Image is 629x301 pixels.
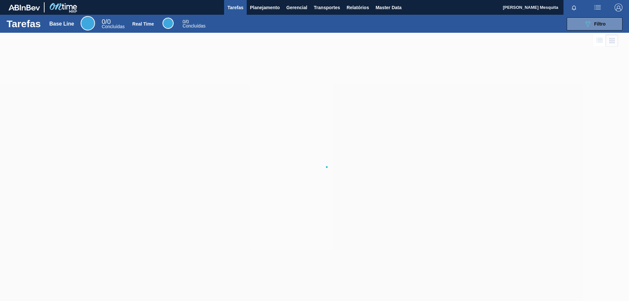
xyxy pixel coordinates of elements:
[102,18,111,25] span: / 0
[9,5,40,10] img: TNhmsLtSVTkK8tSr43FrP2fwEKptu5GPRR3wAAAABJRU5ErkJggg==
[102,18,105,25] span: 0
[162,18,174,29] div: Real Time
[250,4,280,11] span: Planejamento
[347,4,369,11] span: Relatórios
[182,19,189,24] span: / 0
[567,17,622,30] button: Filtro
[182,23,205,28] span: Concluídas
[594,4,601,11] img: userActions
[286,4,307,11] span: Gerencial
[102,19,124,29] div: Base Line
[7,20,41,28] h1: Tarefas
[227,4,243,11] span: Tarefas
[49,21,74,27] div: Base Line
[615,4,622,11] img: Logout
[563,3,584,12] button: Notificações
[102,24,124,29] span: Concluídas
[182,20,205,28] div: Real Time
[375,4,401,11] span: Master Data
[81,16,95,30] div: Base Line
[314,4,340,11] span: Transportes
[594,21,606,27] span: Filtro
[182,19,185,24] span: 0
[132,21,154,27] div: Real Time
